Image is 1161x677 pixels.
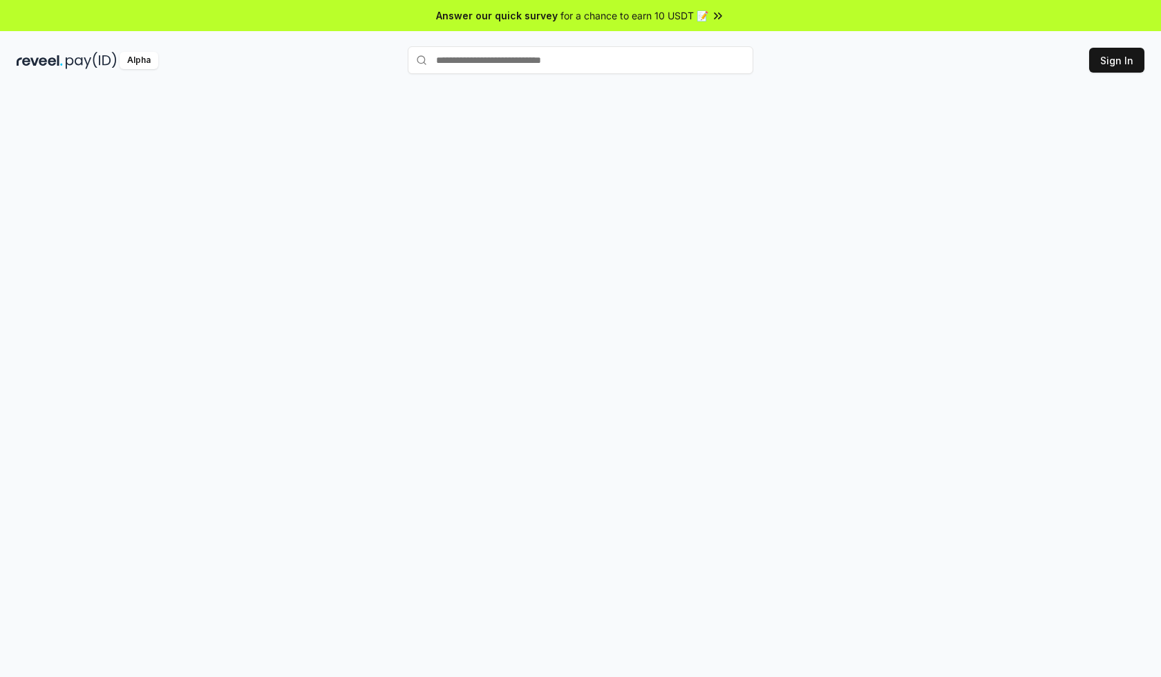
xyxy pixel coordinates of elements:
[1089,48,1144,73] button: Sign In
[120,52,158,69] div: Alpha
[560,8,708,23] span: for a chance to earn 10 USDT 📝
[17,52,63,69] img: reveel_dark
[66,52,117,69] img: pay_id
[436,8,558,23] span: Answer our quick survey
